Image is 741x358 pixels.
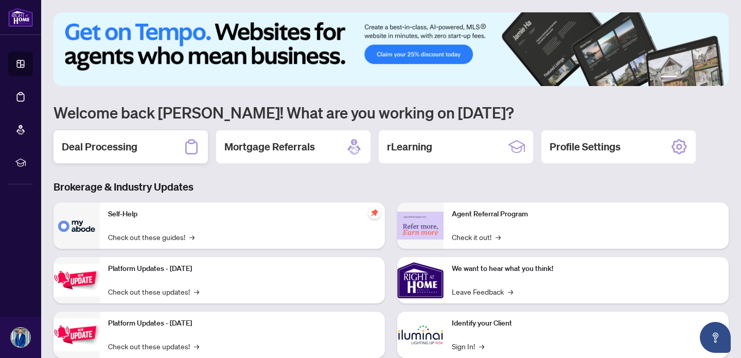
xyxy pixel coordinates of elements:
img: logo [8,8,33,27]
button: 3 [690,76,694,80]
img: Platform Updates - July 21, 2025 [54,264,100,296]
p: We want to hear what you think! [452,263,720,275]
a: Check out these updates!→ [108,286,199,297]
h2: Profile Settings [550,140,621,154]
span: → [508,286,513,297]
button: 5 [706,76,710,80]
h2: rLearning [387,140,432,154]
img: Agent Referral Program [397,212,444,240]
p: Identify your Client [452,318,720,329]
a: Check out these guides!→ [108,231,195,243]
img: Slide 0 [54,12,729,86]
button: 6 [714,76,718,80]
img: Profile Icon [11,328,30,347]
a: Check out these updates!→ [108,340,199,352]
img: Identify your Client [397,312,444,358]
button: 4 [698,76,702,80]
img: Self-Help [54,202,100,249]
a: Check it out!→ [452,231,501,243]
span: → [496,231,501,243]
span: → [194,340,199,352]
a: Sign In!→ [452,340,484,352]
h2: Mortgage Referrals [224,140,315,154]
span: → [189,231,195,243]
h3: Brokerage & Industry Updates [54,180,729,194]
a: Leave Feedback→ [452,286,513,297]
p: Platform Updates - [DATE] [108,318,377,329]
img: We want to hear what you think! [397,257,444,303]
p: Platform Updates - [DATE] [108,263,377,275]
h1: Welcome back [PERSON_NAME]! What are you working on [DATE]? [54,103,729,122]
span: → [194,286,199,297]
p: Agent Referral Program [452,209,720,220]
img: Platform Updates - July 8, 2025 [54,318,100,351]
button: 1 [661,76,677,80]
span: pushpin [368,207,381,219]
p: Self-Help [108,209,377,220]
button: Open asap [700,322,731,353]
button: 2 [681,76,685,80]
h2: Deal Processing [62,140,137,154]
span: → [479,340,484,352]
